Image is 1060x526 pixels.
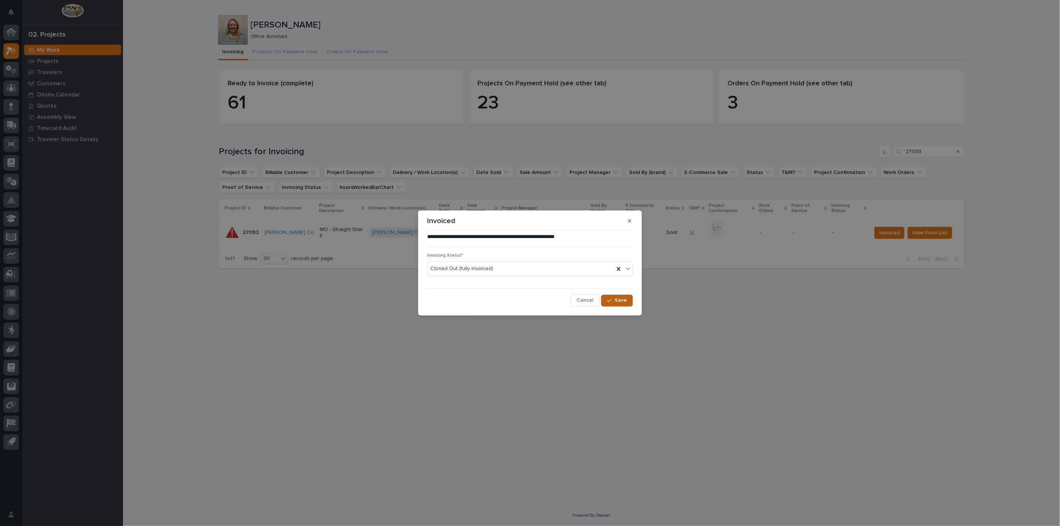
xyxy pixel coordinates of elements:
[570,295,600,307] button: Cancel
[427,216,455,225] p: Invoiced
[615,297,627,304] span: Save
[601,295,633,307] button: Save
[427,253,463,258] span: Invoicing Status
[430,265,493,273] span: Closed Out (fully invoiced)
[577,297,593,304] span: Cancel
